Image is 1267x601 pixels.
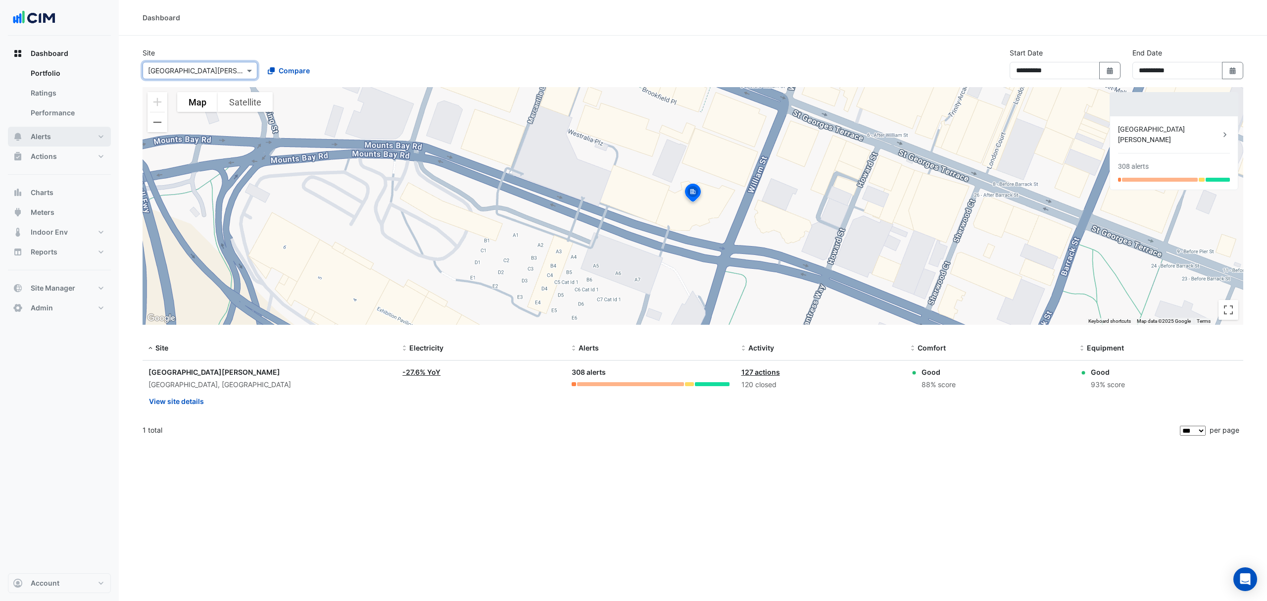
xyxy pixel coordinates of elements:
[148,367,390,377] div: [GEOGRAPHIC_DATA][PERSON_NAME]
[8,63,111,127] div: Dashboard
[143,12,180,23] div: Dashboard
[31,227,68,237] span: Indoor Env
[8,278,111,298] button: Site Manager
[682,182,704,206] img: site-pin-selected.svg
[1087,344,1124,352] span: Equipment
[23,83,111,103] a: Ratings
[31,303,53,313] span: Admin
[1228,66,1237,75] fa-icon: Select Date
[8,242,111,262] button: Reports
[31,578,59,588] span: Account
[741,379,899,391] div: 120 closed
[8,222,111,242] button: Indoor Env
[1132,48,1162,58] label: End Date
[31,151,57,161] span: Actions
[13,207,23,217] app-icon: Meters
[147,92,167,112] button: Zoom in
[147,112,167,132] button: Zoom out
[13,303,23,313] app-icon: Admin
[12,8,56,28] img: Company Logo
[1197,318,1211,324] a: Terms
[8,298,111,318] button: Admin
[145,312,178,325] img: Google
[8,147,111,166] button: Actions
[31,49,68,58] span: Dashboard
[143,48,155,58] label: Site
[741,368,780,376] a: 127 actions
[8,127,111,147] button: Alerts
[1118,124,1220,145] div: [GEOGRAPHIC_DATA][PERSON_NAME]
[918,344,946,352] span: Comfort
[31,247,57,257] span: Reports
[31,283,75,293] span: Site Manager
[1091,379,1125,391] div: 93% score
[8,202,111,222] button: Meters
[31,188,53,198] span: Charts
[1218,300,1238,320] button: Toggle fullscreen view
[13,247,23,257] app-icon: Reports
[1106,66,1115,75] fa-icon: Select Date
[13,283,23,293] app-icon: Site Manager
[748,344,774,352] span: Activity
[572,367,729,378] div: 308 alerts
[148,393,204,410] button: View site details
[13,49,23,58] app-icon: Dashboard
[1210,426,1239,434] span: per page
[23,103,111,123] a: Performance
[8,44,111,63] button: Dashboard
[922,379,956,391] div: 88% score
[8,573,111,593] button: Account
[1091,367,1125,377] div: Good
[31,132,51,142] span: Alerts
[148,379,390,391] div: [GEOGRAPHIC_DATA], [GEOGRAPHIC_DATA]
[1233,567,1257,591] div: Open Intercom Messenger
[922,367,956,377] div: Good
[279,65,310,76] span: Compare
[218,92,273,112] button: Show satellite imagery
[13,132,23,142] app-icon: Alerts
[1118,161,1149,172] div: 308 alerts
[409,344,443,352] span: Electricity
[261,62,316,79] button: Compare
[402,368,440,376] a: -27.6% YoY
[1010,48,1043,58] label: Start Date
[579,344,599,352] span: Alerts
[13,227,23,237] app-icon: Indoor Env
[23,63,111,83] a: Portfolio
[31,207,54,217] span: Meters
[13,188,23,198] app-icon: Charts
[177,92,218,112] button: Show street map
[155,344,168,352] span: Site
[1088,318,1131,325] button: Keyboard shortcuts
[1137,318,1191,324] span: Map data ©2025 Google
[145,312,178,325] a: Open this area in Google Maps (opens a new window)
[13,151,23,161] app-icon: Actions
[143,418,1178,443] div: 1 total
[8,183,111,202] button: Charts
